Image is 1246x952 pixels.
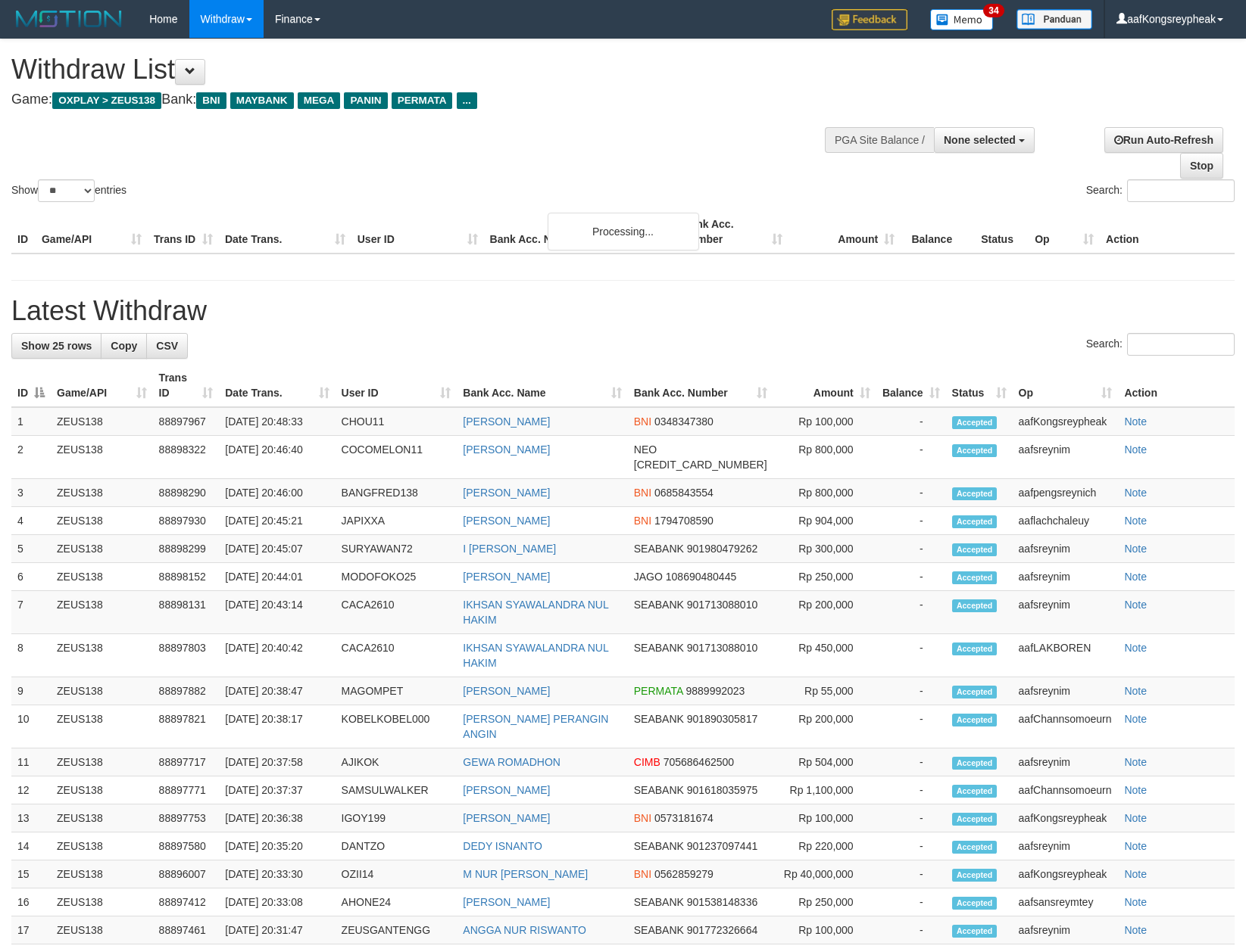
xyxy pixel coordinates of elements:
td: [DATE] 20:36:38 [219,804,335,832]
td: 13 [11,804,51,832]
a: [PERSON_NAME] [463,515,550,527]
td: - [876,591,946,634]
td: JAPIXXA [336,507,457,535]
span: 34 [983,4,1004,17]
td: 8 [11,634,51,677]
td: DANTZO [336,832,457,860]
td: aafKongsreypheak [1013,804,1119,832]
td: 9 [11,677,51,705]
span: Copy 0573181674 to clipboard [654,812,714,824]
span: SEABANK [634,543,684,555]
span: PERMATA [634,685,683,697]
td: Rp 40,000,000 [773,860,876,888]
td: ZEUS138 [51,748,153,776]
td: AJIKOK [336,748,457,776]
th: Balance [901,210,975,254]
td: aafsreynim [1013,436,1119,479]
span: Accepted [952,571,998,584]
span: Copy 901538148336 to clipboard [687,896,757,908]
span: Accepted [952,416,998,429]
td: Rp 200,000 [773,705,876,748]
td: aafsreynim [1013,591,1119,634]
td: Rp 800,000 [773,436,876,479]
td: 4 [11,507,51,535]
td: 88896007 [153,860,220,888]
th: Bank Acc. Number [676,210,789,254]
td: [DATE] 20:38:47 [219,677,335,705]
a: I [PERSON_NAME] [463,543,556,555]
th: Date Trans.: activate to sort column ascending [219,364,335,407]
td: ZEUS138 [51,535,153,563]
td: CACA2610 [336,634,457,677]
a: Note [1124,784,1147,796]
td: 88897803 [153,634,220,677]
td: Rp 220,000 [773,832,876,860]
td: 7 [11,591,51,634]
span: MAYBANK [230,92,294,109]
td: [DATE] 20:31:47 [219,916,335,944]
td: aafChannsomoeurn [1013,776,1119,804]
td: - [876,507,946,535]
td: ZEUS138 [51,436,153,479]
td: 88897461 [153,916,220,944]
td: ZEUS138 [51,634,153,677]
td: - [876,832,946,860]
td: 11 [11,748,51,776]
td: 5 [11,535,51,563]
th: Amount [789,210,901,254]
a: CSV [146,333,188,359]
th: Trans ID: activate to sort column ascending [153,364,220,407]
span: Accepted [952,897,998,910]
td: aafsreynim [1013,916,1119,944]
td: BANGFRED138 [336,479,457,507]
td: ZEUS138 [51,776,153,804]
img: Button%20Memo.svg [930,9,994,30]
td: ZEUS138 [51,563,153,591]
td: aafKongsreypheak [1013,860,1119,888]
td: Rp 1,100,000 [773,776,876,804]
a: Note [1124,756,1147,768]
a: Note [1124,443,1147,456]
span: None selected [944,134,1016,146]
td: 17 [11,916,51,944]
th: Game/API: activate to sort column ascending [51,364,153,407]
span: BNI [634,415,651,428]
td: ZEUS138 [51,888,153,916]
span: SEABANK [634,599,684,611]
td: Rp 55,000 [773,677,876,705]
th: Balance: activate to sort column ascending [876,364,946,407]
span: Accepted [952,813,998,826]
td: COCOMELON11 [336,436,457,479]
span: SEABANK [634,784,684,796]
h4: Game: Bank: [11,92,816,107]
td: Rp 450,000 [773,634,876,677]
td: 14 [11,832,51,860]
td: [DATE] 20:37:58 [219,748,335,776]
td: 88897717 [153,748,220,776]
td: SAMSULWALKER [336,776,457,804]
span: Copy 901890305817 to clipboard [687,713,757,725]
span: BNI [634,868,651,880]
td: 88898152 [153,563,220,591]
td: [DATE] 20:44:01 [219,563,335,591]
td: aafsreynim [1013,535,1119,563]
td: [DATE] 20:45:21 [219,507,335,535]
span: OXPLAY > ZEUS138 [52,92,161,109]
th: Bank Acc. Number: activate to sort column ascending [628,364,773,407]
label: Show entries [11,179,126,202]
a: Note [1124,515,1147,527]
td: [DATE] 20:35:20 [219,832,335,860]
td: ZEUSGANTENGG [336,916,457,944]
td: Rp 100,000 [773,407,876,436]
select: Showentries [38,179,95,202]
td: MODOFOKO25 [336,563,457,591]
span: Copy 901237097441 to clipboard [687,840,757,852]
td: Rp 250,000 [773,888,876,916]
a: Note [1124,642,1147,654]
span: Copy 901772326664 to clipboard [687,924,757,936]
td: 16 [11,888,51,916]
span: Copy 901713088010 to clipboard [687,599,757,611]
td: 88898322 [153,436,220,479]
span: Show 25 rows [21,340,92,352]
span: Copy 705686462500 to clipboard [664,756,734,768]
